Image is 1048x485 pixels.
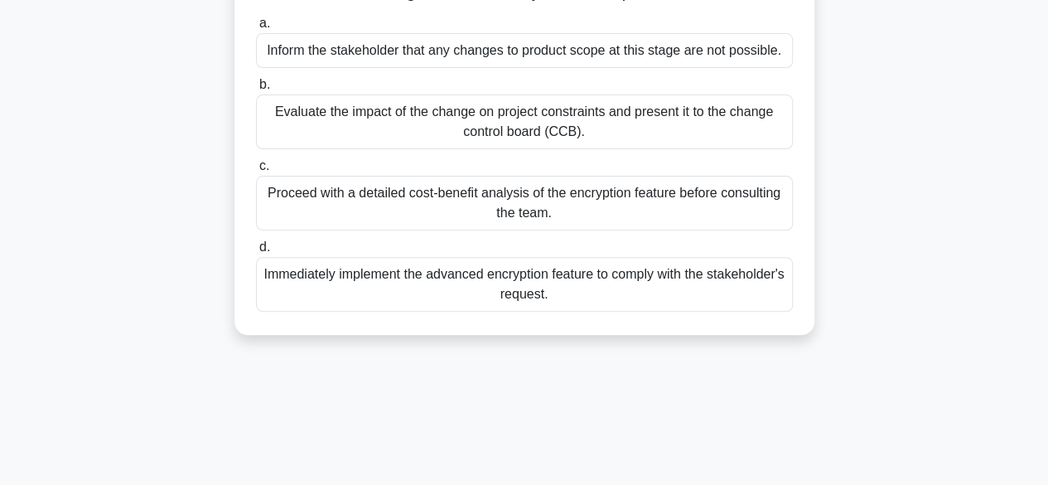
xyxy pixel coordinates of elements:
span: c. [259,158,269,172]
span: d. [259,240,270,254]
div: Inform the stakeholder that any changes to product scope at this stage are not possible. [256,33,793,68]
span: b. [259,77,270,91]
span: a. [259,16,270,30]
div: Proceed with a detailed cost-benefit analysis of the encryption feature before consulting the team. [256,176,793,230]
div: Immediately implement the advanced encryption feature to comply with the stakeholder's request. [256,257,793,312]
div: Evaluate the impact of the change on project constraints and present it to the change control boa... [256,95,793,149]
